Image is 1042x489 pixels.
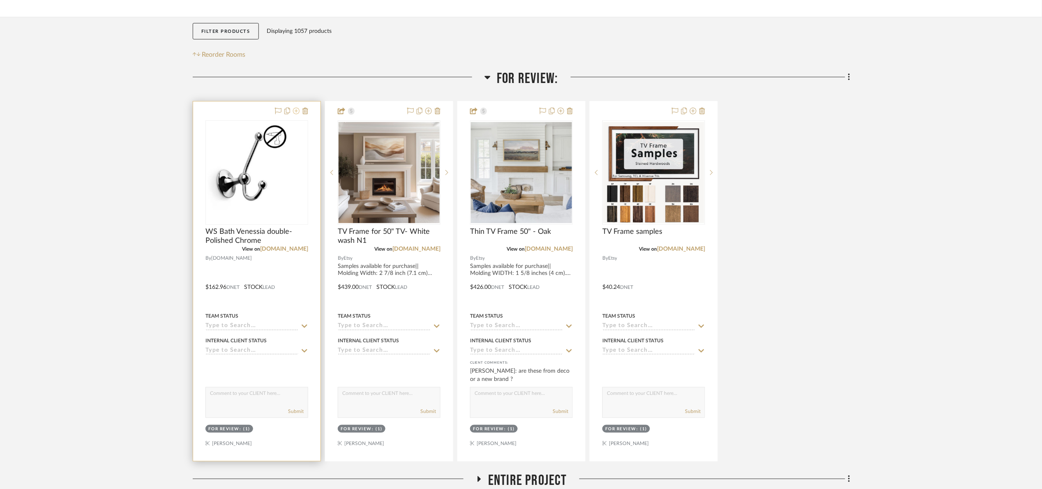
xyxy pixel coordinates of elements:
[602,312,635,320] div: Team Status
[338,227,440,245] span: TV Frame for 50" TV- White wash N1
[338,254,343,262] span: By
[605,426,639,432] div: For Review:
[602,227,662,236] span: TV Frame samples
[508,426,515,432] div: (1)
[470,347,563,355] input: Type to Search…
[641,426,648,432] div: (1)
[205,323,298,330] input: Type to Search…
[473,426,506,432] div: For Review:
[205,254,211,262] span: By
[685,408,701,415] button: Submit
[602,347,695,355] input: Type to Search…
[470,367,573,383] div: [PERSON_NAME]: are these from deco or a new brand ?
[202,50,246,60] span: Reorder Rooms
[470,227,551,236] span: Thin TV Frame 50" - Oak
[338,121,440,224] div: 0
[497,70,558,88] span: For Review:
[267,23,332,39] div: Displaying 1057 products
[420,408,436,415] button: Submit
[205,227,308,245] span: WS Bath Venessia double- Polished Chrome
[242,247,260,251] span: View on
[208,426,242,432] div: For Review:
[470,254,476,262] span: By
[211,254,252,262] span: [DOMAIN_NAME]
[205,347,298,355] input: Type to Search…
[470,312,503,320] div: Team Status
[260,246,308,252] a: [DOMAIN_NAME]
[205,312,238,320] div: Team Status
[193,50,246,60] button: Reorder Rooms
[338,312,371,320] div: Team Status
[608,254,617,262] span: Etsy
[244,426,251,432] div: (1)
[339,122,440,223] img: TV Frame for 50" TV- White wash N1
[193,23,259,40] button: Filter Products
[639,247,657,251] span: View on
[205,337,267,344] div: Internal Client Status
[341,426,374,432] div: For Review:
[392,246,440,252] a: [DOMAIN_NAME]
[343,254,353,262] span: Etsy
[288,408,304,415] button: Submit
[338,337,399,344] div: Internal Client Status
[376,426,383,432] div: (1)
[206,121,308,224] div: 0
[603,122,704,223] img: TV Frame samples
[476,254,485,262] span: Etsy
[338,347,431,355] input: Type to Search…
[338,323,431,330] input: Type to Search…
[207,121,306,224] img: WS Bath Venessia double- Polished Chrome
[602,337,664,344] div: Internal Client Status
[470,121,572,224] div: 0
[602,323,695,330] input: Type to Search…
[470,337,531,344] div: Internal Client Status
[657,246,705,252] a: [DOMAIN_NAME]
[470,323,563,330] input: Type to Search…
[602,254,608,262] span: By
[525,246,573,252] a: [DOMAIN_NAME]
[471,122,572,223] img: Thin TV Frame 50" - Oak
[553,408,568,415] button: Submit
[374,247,392,251] span: View on
[507,247,525,251] span: View on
